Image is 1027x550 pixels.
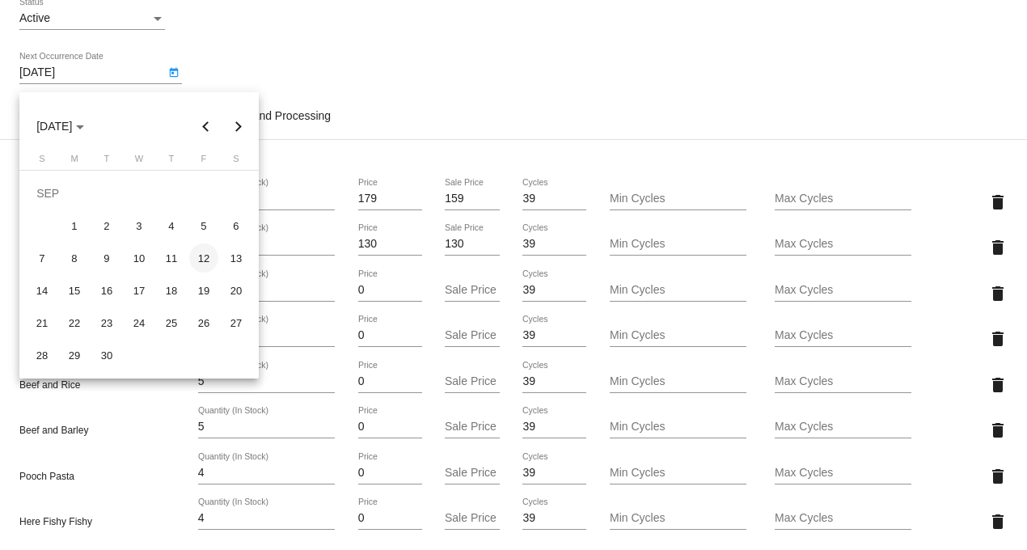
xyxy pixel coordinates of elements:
td: September 6, 2025 [220,209,252,242]
div: 28 [27,341,57,370]
div: 19 [189,276,218,305]
td: September 15, 2025 [58,274,91,307]
div: 27 [222,308,251,337]
td: September 22, 2025 [58,307,91,339]
th: Thursday [155,154,188,170]
div: 4 [157,211,186,240]
td: September 1, 2025 [58,209,91,242]
td: September 11, 2025 [155,242,188,274]
td: September 2, 2025 [91,209,123,242]
th: Monday [58,154,91,170]
th: Wednesday [123,154,155,170]
div: 16 [92,276,121,305]
th: Tuesday [91,154,123,170]
button: Choose month and year [23,110,97,142]
div: 15 [60,276,89,305]
td: September 3, 2025 [123,209,155,242]
td: September 26, 2025 [188,307,220,339]
td: September 21, 2025 [26,307,58,339]
td: September 7, 2025 [26,242,58,274]
td: September 5, 2025 [188,209,220,242]
div: 17 [125,276,154,305]
td: September 20, 2025 [220,274,252,307]
div: 21 [27,308,57,337]
td: SEP [26,177,252,209]
td: September 19, 2025 [188,274,220,307]
td: September 30, 2025 [91,339,123,371]
td: September 25, 2025 [155,307,188,339]
div: 18 [157,276,186,305]
button: Next month [222,110,255,142]
th: Sunday [26,154,58,170]
td: September 13, 2025 [220,242,252,274]
td: September 9, 2025 [91,242,123,274]
div: 8 [60,243,89,273]
div: 13 [222,243,251,273]
div: 20 [222,276,251,305]
th: Saturday [220,154,252,170]
div: 11 [157,243,186,273]
div: 14 [27,276,57,305]
div: 6 [222,211,251,240]
div: 30 [92,341,121,370]
div: 12 [189,243,218,273]
div: 22 [60,308,89,337]
div: 10 [125,243,154,273]
th: Friday [188,154,220,170]
td: September 24, 2025 [123,307,155,339]
td: September 16, 2025 [91,274,123,307]
td: September 4, 2025 [155,209,188,242]
div: 1 [60,211,89,240]
div: 26 [189,308,218,337]
td: September 27, 2025 [220,307,252,339]
td: September 10, 2025 [123,242,155,274]
td: September 23, 2025 [91,307,123,339]
button: Previous month [190,110,222,142]
td: September 18, 2025 [155,274,188,307]
div: 9 [92,243,121,273]
td: September 14, 2025 [26,274,58,307]
div: 24 [125,308,154,337]
div: 5 [189,211,218,240]
div: 23 [92,308,121,337]
td: September 12, 2025 [188,242,220,274]
div: 25 [157,308,186,337]
td: September 29, 2025 [58,339,91,371]
td: September 8, 2025 [58,242,91,274]
td: September 17, 2025 [123,274,155,307]
td: September 28, 2025 [26,339,58,371]
div: 7 [27,243,57,273]
div: 29 [60,341,89,370]
div: 3 [125,211,154,240]
div: 2 [92,211,121,240]
span: [DATE] [36,120,84,133]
